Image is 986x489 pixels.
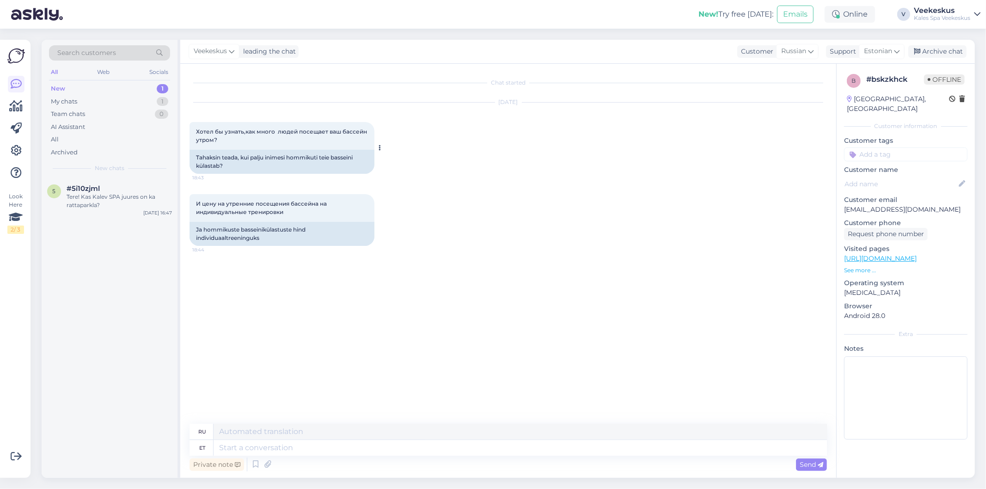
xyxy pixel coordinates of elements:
p: Customer name [844,165,968,175]
span: Search customers [57,48,116,58]
b: New! [698,10,718,18]
div: Private note [190,458,244,471]
div: Veekeskus [914,7,970,14]
p: Customer tags [844,136,968,146]
a: [URL][DOMAIN_NAME] [844,254,917,263]
div: Ja hommikuste basseinikülastuste hind individuaaltreeninguks [190,222,374,246]
input: Add name [845,179,957,189]
p: Notes [844,344,968,354]
div: [GEOGRAPHIC_DATA], [GEOGRAPHIC_DATA] [847,94,949,114]
div: Archive chat [908,45,967,58]
div: All [51,135,59,144]
span: Veekeskus [194,46,227,56]
div: 2 / 3 [7,226,24,234]
p: [MEDICAL_DATA] [844,288,968,298]
div: Try free [DATE]: [698,9,773,20]
span: 18:43 [192,174,227,181]
div: Socials [147,66,170,78]
div: Request phone number [844,228,928,240]
div: ru [198,424,206,440]
div: [DATE] [190,98,827,106]
div: 1 [157,97,168,106]
a: VeekeskusKales Spa Veekeskus [914,7,980,22]
div: Online [825,6,875,23]
div: V [897,8,910,21]
span: 5 [53,188,56,195]
div: 0 [155,110,168,119]
div: All [49,66,60,78]
div: New [51,84,65,93]
p: Customer email [844,195,968,205]
span: И цену на утренние посещения бассейна на индивидуальные тренировки [196,200,328,215]
button: Emails [777,6,814,23]
div: AI Assistant [51,122,85,132]
div: Extra [844,330,968,338]
div: et [199,440,205,456]
p: Customer phone [844,218,968,228]
div: Support [826,47,856,56]
div: Web [96,66,112,78]
span: #5i10zjml [67,184,100,193]
span: Send [800,460,823,469]
span: Russian [781,46,806,56]
div: Tere! Kas Kalev SPA juures on ka rattaparkla? [67,193,172,209]
div: # bskzkhck [866,74,924,85]
span: Хотел бы узнать,как много людей посещает ваш бассейн утром? [196,128,368,143]
span: Estonian [864,46,892,56]
div: Customer information [844,122,968,130]
p: Operating system [844,278,968,288]
div: Chat started [190,79,827,87]
p: Android 28.0 [844,311,968,321]
span: b [852,77,856,84]
p: Browser [844,301,968,311]
span: New chats [95,164,124,172]
div: Customer [737,47,773,56]
div: Look Here [7,192,24,234]
p: [EMAIL_ADDRESS][DOMAIN_NAME] [844,205,968,214]
div: leading the chat [239,47,296,56]
div: My chats [51,97,77,106]
div: [DATE] 16:47 [143,209,172,216]
div: 1 [157,84,168,93]
p: Visited pages [844,244,968,254]
div: Kales Spa Veekeskus [914,14,970,22]
span: Offline [924,74,965,85]
div: Team chats [51,110,85,119]
p: See more ... [844,266,968,275]
span: 18:44 [192,246,227,253]
div: Tahaksin teada, kui palju inimesi hommikuti teie basseini külastab? [190,150,374,174]
input: Add a tag [844,147,968,161]
img: Askly Logo [7,47,25,65]
div: Archived [51,148,78,157]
